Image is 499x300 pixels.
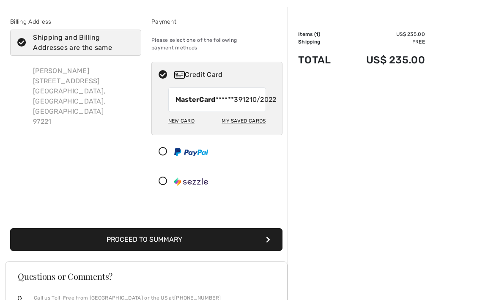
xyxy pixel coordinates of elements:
[174,71,185,79] img: Credit Card
[18,272,275,281] h3: Questions or Comments?
[174,177,208,186] img: Sezzle
[26,59,141,134] div: [PERSON_NAME] [STREET_ADDRESS] [GEOGRAPHIC_DATA], [GEOGRAPHIC_DATA], [GEOGRAPHIC_DATA] 97221
[343,38,425,46] td: Free
[222,114,266,128] div: My Saved Cards
[33,33,129,53] div: Shipping and Billing Addresses are the same
[10,17,141,26] div: Billing Address
[174,70,277,80] div: Credit Card
[298,30,343,38] td: Items ( )
[298,38,343,46] td: Shipping
[298,46,343,74] td: Total
[249,95,277,105] span: 10/2022
[168,114,195,128] div: New Card
[151,17,282,26] div: Payment
[10,228,282,251] button: Proceed to Summary
[174,148,208,156] img: PayPal
[343,46,425,74] td: US$ 235.00
[175,95,216,104] strong: MasterCard
[151,30,282,58] div: Please select one of the following payment methods
[343,30,425,38] td: US$ 235.00
[316,31,318,37] span: 1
